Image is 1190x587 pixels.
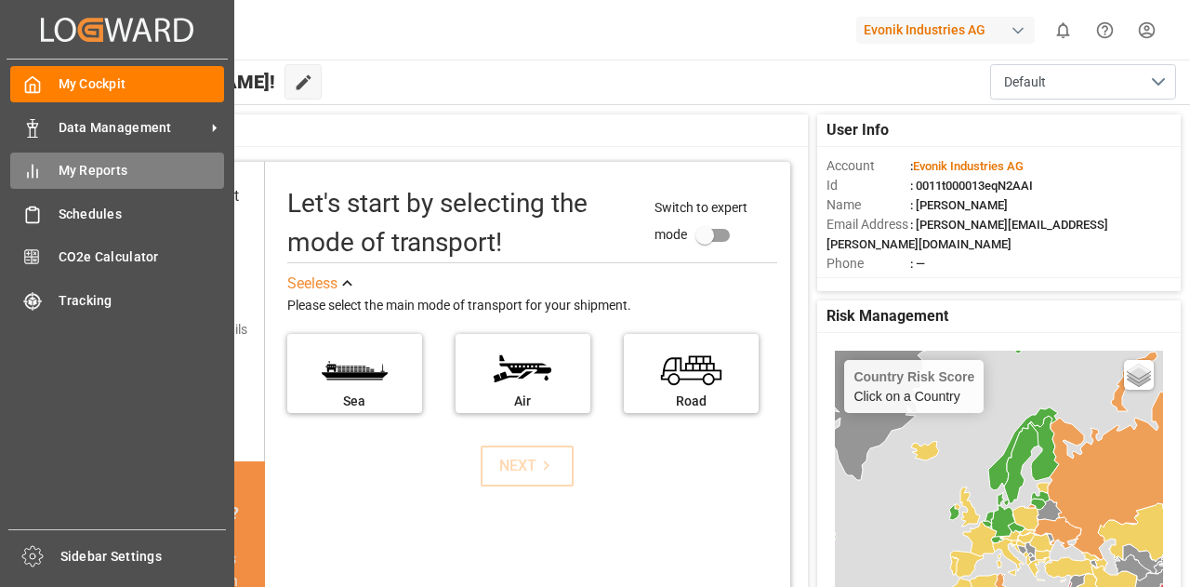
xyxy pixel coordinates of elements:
[10,195,224,232] a: Schedules
[856,12,1042,47] button: Evonik Industries AG
[1004,73,1046,92] span: Default
[1124,360,1154,390] a: Layers
[910,159,1024,173] span: :
[910,179,1033,193] span: : 0011t000013eqN2AAI
[10,282,224,318] a: Tracking
[826,176,910,195] span: Id
[826,218,1108,251] span: : [PERSON_NAME][EMAIL_ADDRESS][PERSON_NAME][DOMAIN_NAME]
[10,239,224,275] a: CO2e Calculator
[654,200,747,242] span: Switch to expert mode
[287,273,337,295] div: See less
[59,161,225,180] span: My Reports
[910,276,957,290] span: : Shipper
[826,119,889,141] span: User Info
[59,247,225,267] span: CO2e Calculator
[297,392,413,411] div: Sea
[1042,9,1084,51] button: show 0 new notifications
[910,198,1008,212] span: : [PERSON_NAME]
[10,153,224,189] a: My Reports
[59,205,225,224] span: Schedules
[826,215,910,234] span: Email Address
[856,17,1035,44] div: Evonik Industries AG
[826,273,910,293] span: Account Type
[59,74,225,94] span: My Cockpit
[60,547,227,567] span: Sidebar Settings
[853,369,974,404] div: Click on a Country
[853,369,974,384] h4: Country Risk Score
[287,184,637,262] div: Let's start by selecting the mode of transport!
[826,305,948,327] span: Risk Management
[913,159,1024,173] span: Evonik Industries AG
[633,392,749,411] div: Road
[910,257,925,271] span: : —
[990,64,1176,100] button: open menu
[826,254,910,273] span: Phone
[59,118,205,138] span: Data Management
[1084,9,1126,51] button: Help Center
[465,392,581,411] div: Air
[287,295,777,317] div: Please select the main mode of transport for your shipment.
[826,195,910,215] span: Name
[481,446,574,487] button: NEXT
[826,156,910,176] span: Account
[499,455,556,477] div: NEXT
[59,291,225,311] span: Tracking
[10,66,224,102] a: My Cockpit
